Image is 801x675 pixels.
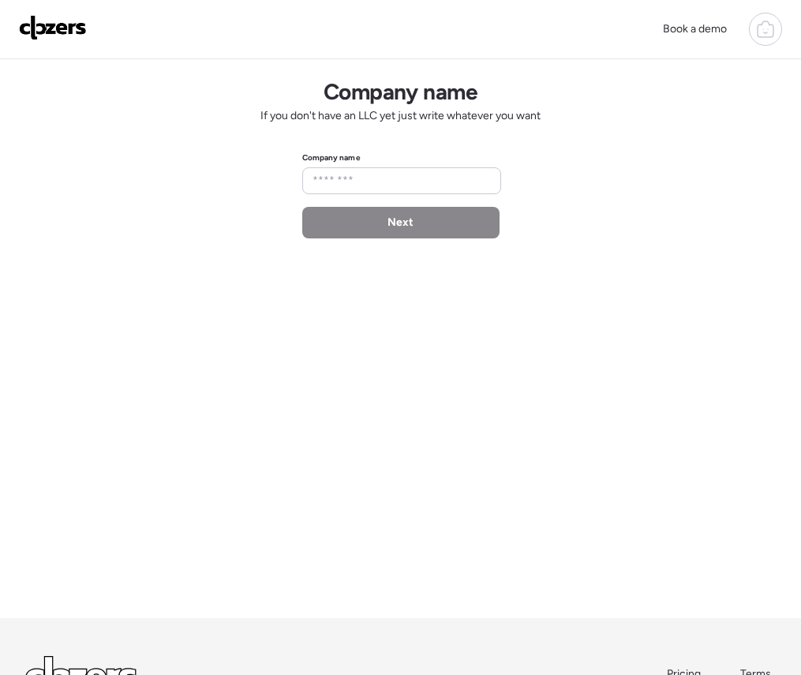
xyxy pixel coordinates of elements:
label: Company name [302,152,361,163]
span: If you don't have an LLC yet just write whatever you want [260,108,541,124]
span: Next [387,215,414,231]
span: Book a demo [663,22,727,36]
h1: Company name [324,78,477,105]
img: Logo [19,15,87,40]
